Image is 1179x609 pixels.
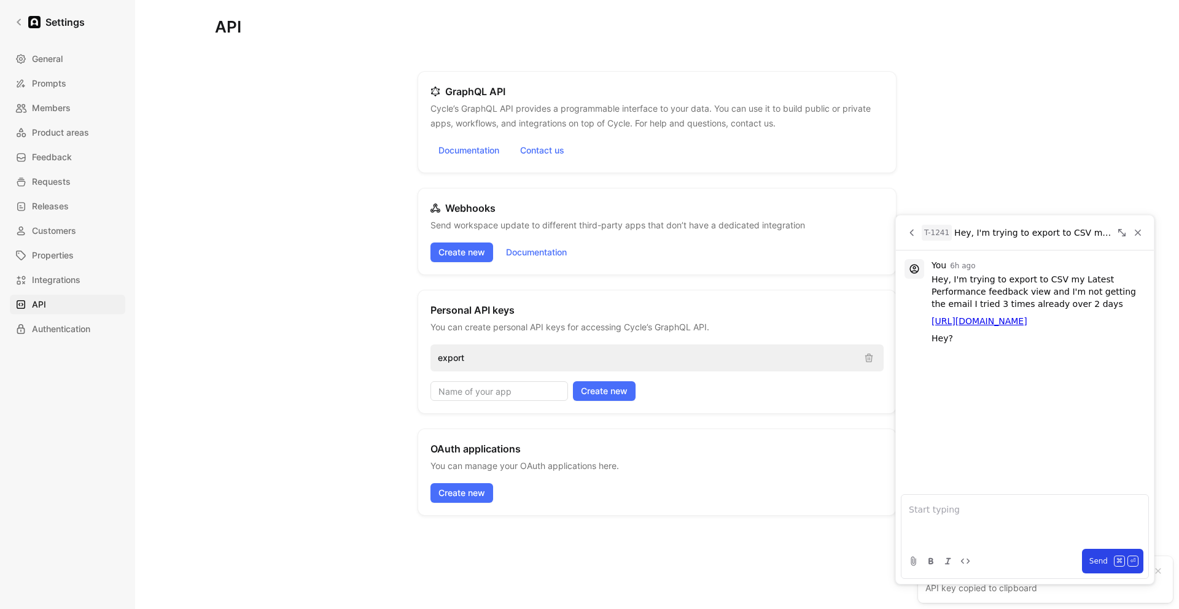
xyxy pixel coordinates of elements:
[32,101,71,115] span: Members
[430,84,505,99] h2: GraphQL API
[215,20,1099,34] h1: API
[430,201,496,215] h2: Webhooks
[430,242,493,262] button: Create new
[32,297,46,312] span: API
[430,101,884,131] p: Cycle’s GraphQL API provides a programmable interface to your data. You can use it to build publi...
[10,123,125,142] a: Product areas
[10,246,125,265] a: Properties
[520,143,564,158] span: Contact us
[573,381,636,401] button: Create new
[438,351,854,365] p: export
[32,52,63,66] span: General
[32,248,74,263] span: Properties
[430,218,805,233] p: Send workspace update to different third-party apps that don’t have a dedicated integration
[10,98,125,118] a: Members
[10,221,125,241] a: Customers
[430,141,507,160] a: Documentation
[430,381,568,401] input: Name of your app
[925,581,1146,595] div: API key copied to clipboard
[10,172,125,192] a: Requests
[32,273,80,287] span: Integrations
[32,199,69,214] span: Releases
[32,322,90,336] span: Authentication
[430,303,515,317] h2: Personal API keys
[430,441,521,456] h2: OAuth applications
[438,245,485,260] span: Create new
[430,320,709,335] p: You can create personal API keys for accessing Cycle’s GraphQL API.
[10,49,125,69] a: General
[32,223,76,238] span: Customers
[10,295,125,314] a: API
[32,125,89,140] span: Product areas
[438,486,485,500] span: Create new
[10,147,125,167] a: Feedback
[10,270,125,290] a: Integrations
[32,76,66,91] span: Prompts
[32,174,71,189] span: Requests
[498,242,575,262] a: Documentation
[512,141,572,160] button: Contact us
[581,384,628,398] span: Create new
[45,15,85,29] h1: Settings
[10,74,125,93] a: Prompts
[430,483,493,503] button: Create new
[10,10,90,34] a: Settings
[430,459,619,473] p: You can manage your OAuth applications here.
[10,319,125,339] a: Authentication
[10,196,125,216] a: Releases
[32,150,72,165] span: Feedback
